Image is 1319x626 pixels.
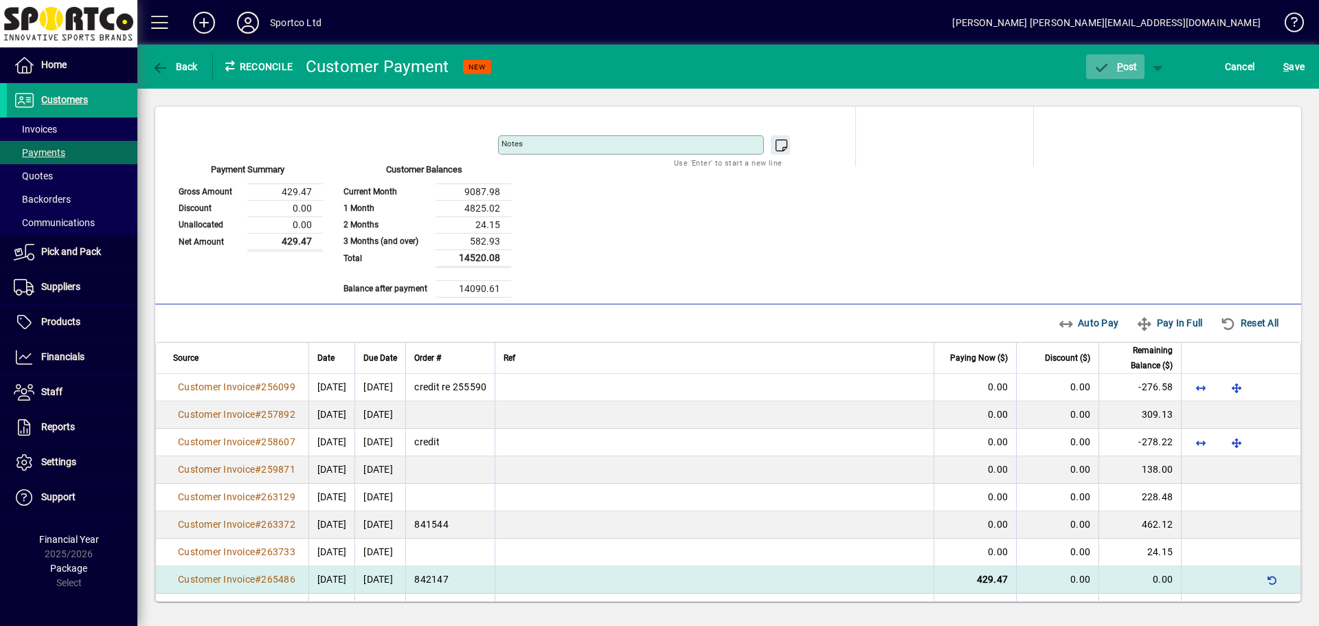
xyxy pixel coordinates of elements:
[337,280,436,297] td: Balance after payment
[178,464,255,475] span: Customer Invoice
[261,436,295,447] span: 258607
[1225,56,1255,78] span: Cancel
[317,381,347,392] span: [DATE]
[1220,312,1278,334] span: Reset All
[255,519,261,530] span: #
[41,59,67,70] span: Home
[172,233,247,250] td: Net Amount
[178,491,255,502] span: Customer Invoice
[1274,3,1302,47] a: Knowledge Base
[7,211,137,234] a: Communications
[354,401,405,429] td: [DATE]
[7,410,137,445] a: Reports
[501,139,523,148] mat-label: Notes
[213,56,295,78] div: Reconcile
[988,436,1008,447] span: 0.00
[7,375,137,410] a: Staff
[172,163,323,183] div: Payment Summary
[7,305,137,339] a: Products
[354,429,405,456] td: [DATE]
[14,217,95,228] span: Communications
[41,456,76,467] span: Settings
[317,436,347,447] span: [DATE]
[337,166,511,298] app-page-summary-card: Customer Balances
[172,166,323,251] app-page-summary-card: Payment Summary
[261,546,295,557] span: 263733
[261,574,295,585] span: 265486
[988,519,1008,530] span: 0.00
[178,409,255,420] span: Customer Invoice
[173,407,300,422] a: Customer Invoice#257892
[7,188,137,211] a: Backorders
[1086,54,1145,79] button: Post
[354,594,405,621] td: [DATE]
[337,216,436,233] td: 2 Months
[1221,54,1259,79] button: Cancel
[436,249,511,267] td: 14520.08
[14,170,53,181] span: Quotes
[41,351,84,362] span: Financials
[1215,311,1284,335] button: Reset All
[173,350,199,366] span: Source
[137,54,213,79] app-page-header-button: Back
[436,183,511,200] td: 9087.98
[337,183,436,200] td: Current Month
[1131,311,1208,335] button: Pay In Full
[317,409,347,420] span: [DATE]
[172,200,247,216] td: Discount
[1070,574,1090,585] span: 0.00
[7,270,137,304] a: Suppliers
[436,216,511,233] td: 24.15
[1070,436,1090,447] span: 0.00
[337,233,436,249] td: 3 Months (and over)
[363,350,397,366] span: Due Date
[7,118,137,141] a: Invoices
[178,381,255,392] span: Customer Invoice
[247,216,323,233] td: 0.00
[1070,491,1090,502] span: 0.00
[1153,574,1173,585] span: 0.00
[354,539,405,566] td: [DATE]
[41,316,80,327] span: Products
[1107,343,1173,373] span: Remaining Balance ($)
[1070,546,1090,557] span: 0.00
[173,462,300,477] a: Customer Invoice#259871
[41,421,75,432] span: Reports
[39,534,99,545] span: Financial Year
[337,163,511,183] div: Customer Balances
[988,491,1008,502] span: 0.00
[173,489,300,504] a: Customer Invoice#263129
[405,429,495,456] td: credit
[1283,61,1289,72] span: S
[1142,464,1173,475] span: 138.00
[152,61,198,72] span: Back
[178,546,255,557] span: Customer Invoice
[436,200,511,216] td: 4825.02
[261,491,295,502] span: 263129
[172,183,247,200] td: Gross Amount
[173,599,300,614] a: Customer Invoice#265513
[7,164,137,188] a: Quotes
[354,374,405,401] td: [DATE]
[306,56,449,78] div: Customer Payment
[7,480,137,515] a: Support
[173,517,300,532] a: Customer Invoice#263372
[354,511,405,539] td: [DATE]
[14,147,65,158] span: Payments
[7,340,137,375] a: Financials
[1070,381,1090,392] span: 0.00
[1070,409,1090,420] span: 0.00
[1058,312,1119,334] span: Auto Pay
[261,409,295,420] span: 257892
[1142,409,1173,420] span: 309.13
[988,546,1008,557] span: 0.00
[14,124,57,135] span: Invoices
[1280,54,1308,79] button: Save
[261,381,295,392] span: 256099
[41,491,76,502] span: Support
[255,409,261,420] span: #
[173,379,300,394] a: Customer Invoice#256099
[405,511,495,539] td: 841544
[1070,464,1090,475] span: 0.00
[255,491,261,502] span: #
